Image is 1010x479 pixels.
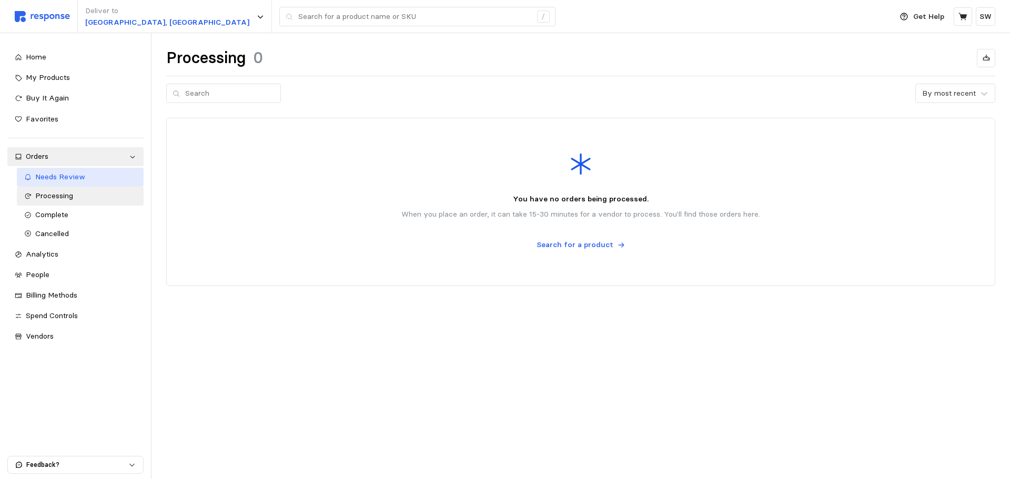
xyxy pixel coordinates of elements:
button: Get Help [894,7,951,27]
span: Complete [35,210,68,219]
p: SW [979,11,992,23]
p: Feedback? [26,460,128,470]
p: Get Help [913,11,944,23]
span: Processing [35,191,73,200]
div: By most recent [922,88,976,99]
a: People [7,266,144,284]
span: Home [26,52,46,62]
h1: 0 [253,48,263,68]
a: Analytics [7,245,144,264]
a: Vendors [7,327,144,346]
span: My Products [26,73,70,82]
a: Orders [7,147,144,166]
a: Complete [17,206,144,225]
button: SW [976,7,995,26]
span: Buy It Again [26,93,69,103]
p: Deliver to [85,5,249,17]
span: Needs Review [35,172,85,181]
a: Spend Controls [7,307,144,325]
div: Orders [26,151,125,162]
span: Billing Methods [26,290,77,300]
a: Cancelled [17,225,144,243]
a: Processing [17,187,144,206]
img: svg%3e [15,11,70,22]
h1: Processing [166,48,246,68]
p: Search for a product [537,239,613,251]
span: People [26,270,49,279]
a: Billing Methods [7,286,144,305]
span: Spend Controls [26,311,78,320]
div: / [537,11,550,23]
input: Search [185,84,275,103]
a: Home [7,48,144,67]
span: Cancelled [35,229,69,238]
a: Favorites [7,110,144,129]
a: Needs Review [17,168,144,187]
span: Vendors [26,331,54,341]
p: [GEOGRAPHIC_DATA], [GEOGRAPHIC_DATA] [85,17,249,28]
button: Feedback? [8,456,143,473]
a: Buy It Again [7,89,144,108]
span: Favorites [26,114,58,124]
a: My Products [7,68,144,87]
button: Search for a product [531,235,631,255]
span: Analytics [26,249,58,259]
input: Search for a product name or SKU [298,7,531,26]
